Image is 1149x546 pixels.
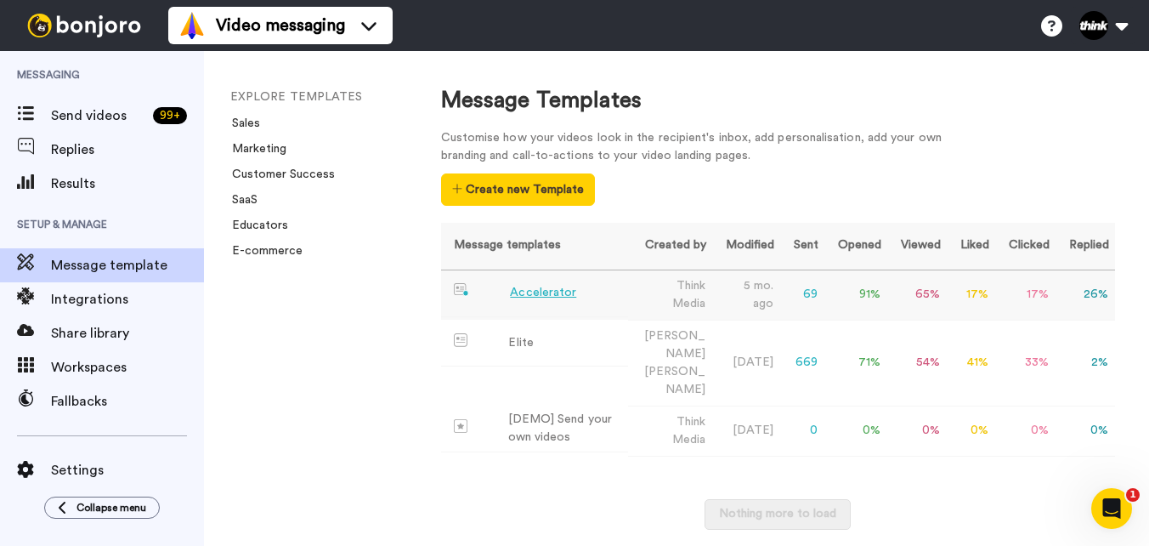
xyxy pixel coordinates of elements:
td: 71 % [825,320,888,406]
span: Collapse menu [76,501,146,515]
td: 33 % [996,320,1056,406]
span: Media [672,298,705,310]
th: Liked [948,223,996,270]
td: 41 % [948,320,996,406]
td: 91 % [825,270,888,320]
button: Collapse menu [44,497,160,519]
td: 0 % [948,406,996,456]
img: vm-color.svg [178,12,206,39]
td: 0 % [996,406,1056,456]
div: [DEMO] Send your own videos [508,411,621,446]
th: Created by [628,223,713,270]
td: Think [628,270,713,320]
button: Create new Template [441,173,595,206]
a: E-commerce [222,245,303,257]
a: Sales [222,117,260,129]
td: 669 [781,320,825,406]
iframe: Intercom live chat [1091,488,1132,529]
td: 65 % [888,270,948,320]
div: Message Templates [441,85,1115,117]
span: Fallbacks [51,391,204,412]
span: Send videos [51,105,146,126]
td: 17 % [948,270,996,320]
td: 5 mo. ago [713,270,781,320]
a: SaaS [222,194,258,206]
td: 69 [781,270,825,320]
th: Clicked [996,223,1056,270]
td: Think [628,406,713,456]
div: Elite [508,334,533,352]
a: Educators [222,219,288,231]
span: Video messaging [216,14,345,37]
a: Customer Success [222,168,335,180]
span: Replies [51,139,204,160]
td: [PERSON_NAME] [628,320,713,406]
div: 99 + [153,107,187,124]
span: Results [51,173,204,194]
td: 0 % [1056,406,1116,456]
span: Workspaces [51,357,204,378]
td: [DATE] [713,320,781,406]
th: Modified [713,223,781,270]
th: Replied [1056,223,1116,270]
th: Opened [825,223,888,270]
div: Accelerator [510,284,576,302]
span: [PERSON_NAME] [644,366,706,395]
img: bj-logo-header-white.svg [20,14,148,37]
td: 2 % [1056,320,1116,406]
span: Settings [51,460,204,481]
a: Marketing [222,143,286,155]
td: 26 % [1056,270,1116,320]
th: Viewed [888,223,948,270]
span: Media [672,434,705,446]
td: 0 % [825,406,888,456]
button: Nothing more to load [705,499,851,530]
td: 0 % [888,406,948,456]
span: Message template [51,255,204,276]
img: demo-template.svg [454,419,467,433]
td: 0 [781,406,825,456]
td: 54 % [888,320,948,406]
span: Share library [51,323,204,344]
th: Sent [781,223,825,270]
div: Customise how your videos look in the recipient's inbox, add personalisation, add your own brandi... [441,129,968,165]
img: Message-temps.svg [454,333,468,347]
span: 1 [1126,488,1140,502]
img: nextgen-template.svg [454,283,470,297]
td: [DATE] [713,406,781,456]
span: Integrations [51,289,204,310]
td: 17 % [996,270,1056,320]
li: EXPLORE TEMPLATES [230,88,460,106]
th: Message templates [441,223,628,270]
